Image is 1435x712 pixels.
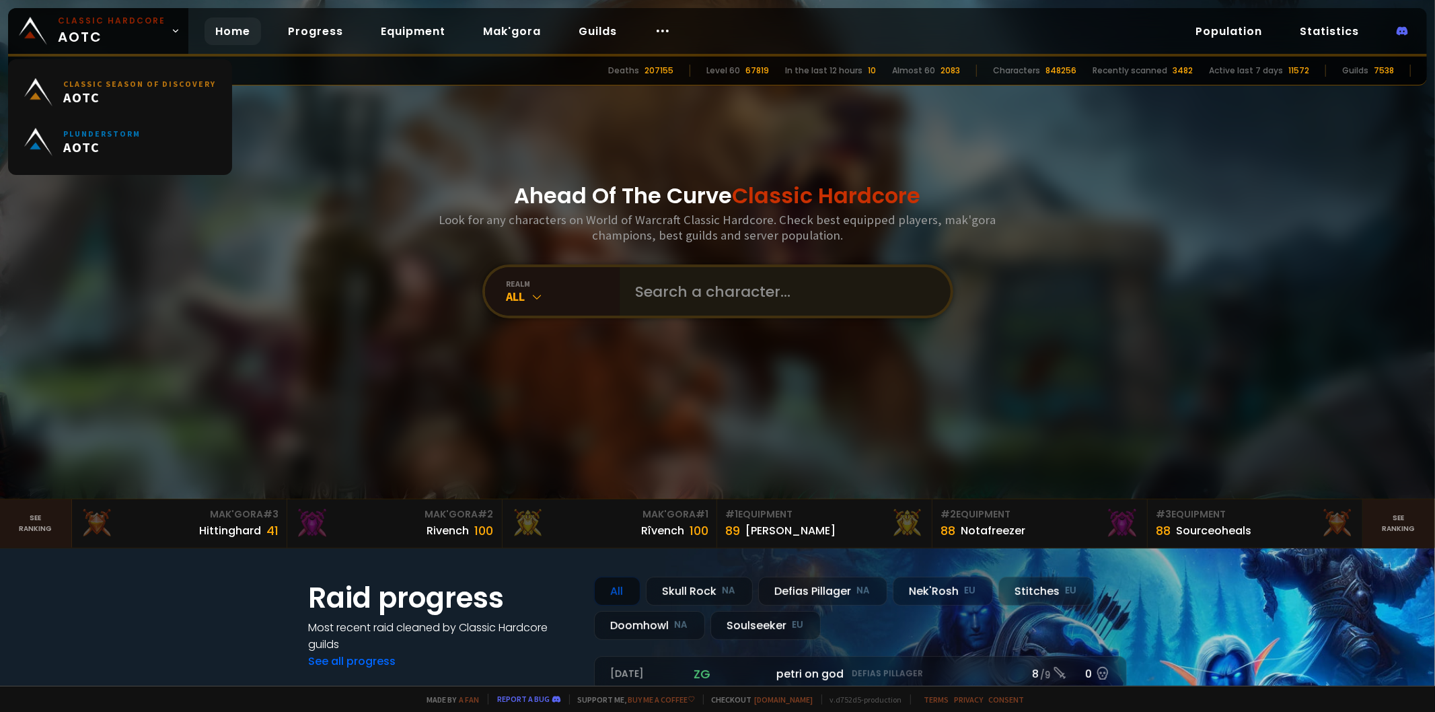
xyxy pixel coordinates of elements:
div: Nek'Rosh [893,577,993,606]
small: EU [793,618,804,632]
div: Rîvench [641,522,684,539]
div: 88 [941,522,955,540]
a: Statistics [1289,17,1370,45]
a: Privacy [955,695,984,705]
h1: Raid progress [309,577,578,619]
a: Terms [924,695,949,705]
a: Mak'gora [472,17,552,45]
a: Consent [989,695,1025,705]
div: Almost 60 [892,65,935,77]
h3: Look for any characters on World of Warcraft Classic Hardcore. Check best equipped players, mak'g... [434,212,1002,243]
div: Characters [993,65,1040,77]
a: See all progress [309,653,396,669]
div: 3482 [1173,65,1193,77]
span: Checkout [703,695,813,705]
a: Classic HardcoreAOTC [8,8,188,54]
a: Population [1185,17,1273,45]
div: 7538 [1374,65,1394,77]
div: Recently scanned [1093,65,1167,77]
span: Classic Hardcore [733,180,921,211]
a: #3Equipment88Sourceoheals [1148,499,1363,548]
span: # 1 [696,507,708,521]
h1: Ahead Of The Curve [515,180,921,212]
div: 89 [725,522,740,540]
span: AOTC [63,89,216,106]
span: # 2 [941,507,956,521]
div: All [507,289,620,304]
div: Stitches [998,577,1094,606]
span: Made by [419,695,480,705]
div: 10 [868,65,876,77]
div: 100 [690,522,708,540]
div: 2083 [941,65,960,77]
div: Level 60 [706,65,740,77]
div: Doomhowl [594,611,705,640]
small: NA [857,584,871,598]
div: Guilds [1342,65,1368,77]
a: a fan [459,695,480,705]
div: All [594,577,640,606]
h4: Most recent raid cleaned by Classic Hardcore guilds [309,619,578,653]
small: EU [1066,584,1077,598]
div: Mak'Gora [80,507,279,522]
a: Equipment [370,17,456,45]
a: Seeranking [1363,499,1435,548]
div: Soulseeker [710,611,821,640]
a: Buy me a coffee [628,695,695,705]
div: 67819 [745,65,769,77]
small: Classic Season of Discovery [63,79,216,89]
a: #1Equipment89[PERSON_NAME] [717,499,932,548]
a: Progress [277,17,354,45]
div: In the last 12 hours [785,65,862,77]
span: # 1 [725,507,738,521]
a: Mak'Gora#3Hittinghard41 [72,499,287,548]
small: Classic Hardcore [58,15,165,27]
div: Mak'Gora [295,507,494,522]
a: Classic Season of DiscoveryAOTC [16,67,224,117]
div: Equipment [725,507,924,522]
div: Skull Rock [646,577,753,606]
div: Active last 7 days [1209,65,1283,77]
a: [DATE]zgpetri on godDefias Pillager8 /90 [594,656,1127,692]
div: Hittinghard [199,522,261,539]
small: EU [965,584,976,598]
div: 11572 [1288,65,1309,77]
small: NA [675,618,688,632]
a: Home [205,17,261,45]
a: #2Equipment88Notafreezer [932,499,1148,548]
div: Rivench [427,522,470,539]
div: Sourceoheals [1176,522,1251,539]
a: PlunderstormAOTC [16,117,224,167]
span: Support me, [569,695,695,705]
div: Notafreezer [961,522,1025,539]
div: 848256 [1045,65,1076,77]
div: Defias Pillager [758,577,887,606]
div: Mak'Gora [511,507,709,522]
div: Equipment [1156,507,1354,522]
a: Mak'Gora#1Rîvench100 [503,499,718,548]
span: AOTC [58,15,165,47]
div: realm [507,279,620,289]
a: Report a bug [498,694,550,704]
span: AOTC [63,139,141,155]
span: # 3 [263,507,279,521]
a: Mak'Gora#2Rivench100 [287,499,503,548]
div: [PERSON_NAME] [745,522,836,539]
div: 88 [1156,522,1171,540]
div: Equipment [941,507,1139,522]
span: # 2 [478,507,494,521]
small: Plunderstorm [63,129,141,139]
div: Deaths [608,65,639,77]
div: 41 [266,522,279,540]
input: Search a character... [628,267,934,316]
small: NA [723,584,736,598]
span: v. d752d5 - production [821,695,902,705]
div: 207155 [645,65,673,77]
span: # 3 [1156,507,1171,521]
a: Guilds [568,17,628,45]
div: 100 [475,522,494,540]
a: [DOMAIN_NAME] [755,695,813,705]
